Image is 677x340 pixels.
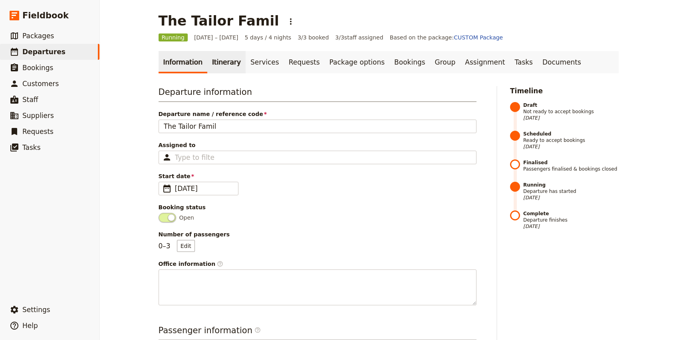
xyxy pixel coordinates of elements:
[22,64,53,72] span: Bookings
[175,184,233,193] span: [DATE]
[460,51,510,73] a: Assignment
[159,51,207,73] a: Information
[254,327,261,333] span: ​
[22,32,54,40] span: Packages
[159,230,476,238] span: Number of passengers
[523,159,619,166] strong: Finalised
[22,112,54,120] span: Suppliers
[389,51,430,73] a: Bookings
[177,240,195,252] button: Number of passengers0–3
[159,172,476,180] span: Start date
[523,182,619,201] span: Departure has started
[244,33,291,41] span: 5 days / 4 nights
[159,33,188,41] span: Running
[159,141,476,149] span: Assigned to
[194,33,238,41] span: [DATE] – [DATE]
[523,182,619,188] strong: Running
[523,102,619,108] strong: Draft
[159,240,195,252] p: 0 – 3
[523,102,619,121] span: Not ready to accept bookings
[22,128,54,136] span: Requests
[246,51,284,73] a: Services
[217,261,223,267] span: ​
[430,51,461,73] a: Group
[22,10,69,22] span: Fieldbook
[22,143,41,151] span: Tasks
[175,153,215,162] input: Assigned to
[22,80,59,88] span: Customers
[390,33,503,41] span: Based on the package:
[207,51,246,73] a: Itinerary
[159,13,279,29] h1: The Tailor Famil
[335,33,383,41] span: 3 / 3 staff assigned
[523,159,619,172] span: Passengers finalised & bookings closed
[162,184,172,193] span: ​
[523,223,619,230] span: [DATE]
[523,131,619,150] span: Ready to accept bookings
[523,195,619,201] span: [DATE]
[510,86,619,96] h2: Timeline
[325,51,389,73] a: Package options
[159,120,476,133] input: Departure name / reference code
[523,131,619,137] strong: Scheduled
[179,214,194,222] span: Open
[284,51,325,73] a: Requests
[298,33,329,41] span: 3/3 booked
[22,322,38,330] span: Help
[523,210,619,230] span: Departure finishes
[22,48,66,56] span: Departures
[284,15,298,28] button: Actions
[538,51,586,73] a: Documents
[159,203,476,211] div: Booking status
[159,86,476,102] h3: Departure information
[523,143,619,150] span: [DATE]
[523,115,619,121] span: [DATE]
[254,327,261,336] span: ​
[510,51,538,73] a: Tasks
[22,96,38,104] span: Staff
[159,269,476,305] textarea: Office information​
[523,210,619,217] strong: Complete
[159,110,476,118] span: Departure name / reference code
[159,260,476,268] span: Office information
[454,34,503,41] a: CUSTOM Package
[22,306,50,314] span: Settings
